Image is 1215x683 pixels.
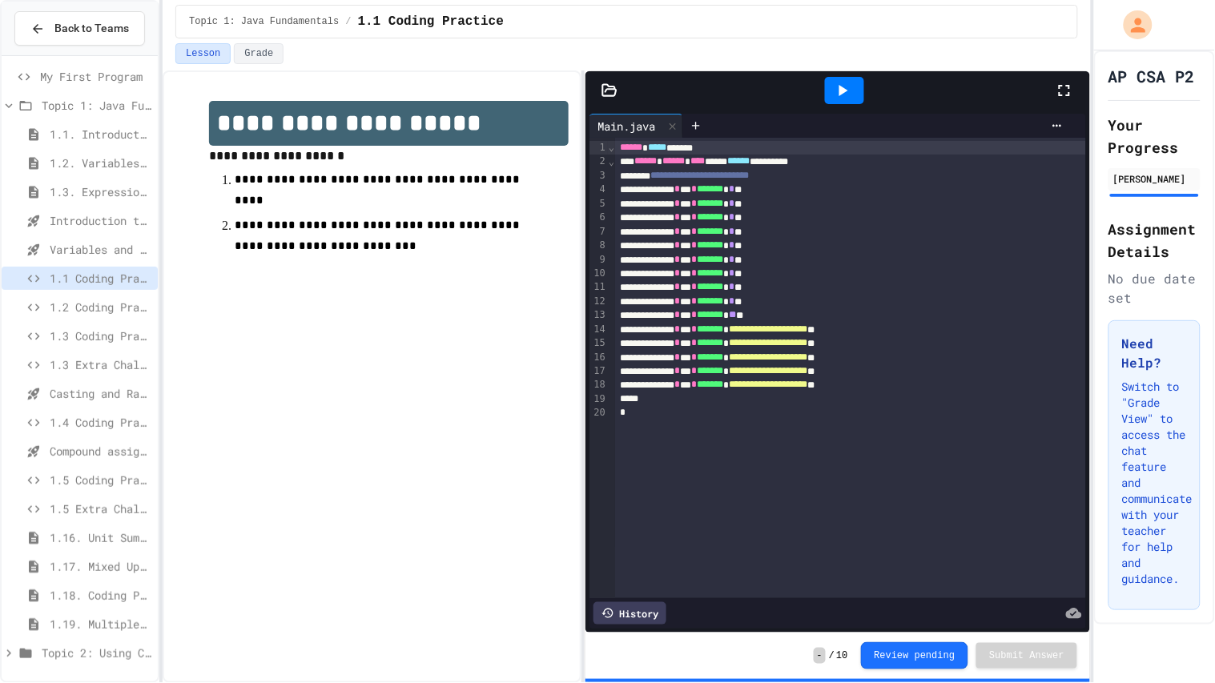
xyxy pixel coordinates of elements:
button: Submit Answer [976,643,1077,669]
span: Fold line [608,142,615,153]
p: Switch to "Grade View" to access the chat feature and communicate with your teacher for help and ... [1122,379,1187,587]
div: 4 [589,183,607,196]
span: 1.18. Coding Practice 1a (1.1-1.6) [50,587,151,604]
div: History [593,602,666,625]
div: 13 [589,308,607,322]
span: 1.1 Coding Practice [50,270,151,287]
span: 1.3 Coding Practice [50,327,151,344]
span: 1.19. Multiple Choice Exercises for Unit 1a (1.1-1.6) [50,616,151,633]
button: Lesson [175,43,231,64]
div: Main.java [589,118,663,135]
div: 5 [589,197,607,211]
span: Topic 1: Java Fundamentals [42,97,151,114]
span: 1.5 Coding Practice [50,472,151,488]
div: 3 [589,169,607,183]
div: 2 [589,155,607,168]
span: Fold line [608,156,615,167]
span: Introduction to Algorithms, Programming, and Compilers [50,212,151,229]
span: 1.1. Introduction to Algorithms, Programming, and Compilers [50,126,151,143]
span: Variables and Data Types - Quiz [50,241,151,258]
span: Topic 2: Using Classes [42,645,151,661]
span: - [814,648,826,664]
div: 18 [589,378,607,392]
button: Review pending [861,642,969,669]
div: 10 [589,267,607,280]
div: 14 [589,323,607,336]
h3: Need Help? [1122,334,1187,372]
div: 1 [589,141,607,155]
span: 1.16. Unit Summary 1a (1.1-1.6) [50,529,151,546]
button: Grade [234,43,284,64]
div: 16 [589,351,607,364]
div: 11 [589,280,607,294]
span: Casting and Ranges of variables - Quiz [50,385,151,402]
span: 1.17. Mixed Up Code Practice 1.1-1.6 [50,558,151,575]
div: 19 [589,392,607,406]
span: / [829,649,835,662]
div: 9 [589,253,607,267]
div: [PERSON_NAME] [1113,171,1196,186]
span: 1.5 Extra Challenge Problem [50,500,151,517]
span: 1.2 Coding Practice [50,299,151,315]
span: 1.2. Variables and Data Types [50,155,151,171]
span: Back to Teams [54,20,129,37]
div: My Account [1107,6,1157,43]
div: 17 [589,364,607,378]
div: No due date set [1108,269,1201,307]
span: Submit Answer [989,649,1064,662]
button: Back to Teams [14,11,145,46]
span: 10 [836,649,847,662]
div: Main.java [589,114,683,138]
h2: Assignment Details [1108,218,1201,263]
span: 1.1 Coding Practice [358,12,504,31]
span: Compound assignment operators - Quiz [50,443,151,460]
span: 1.4 Coding Practice [50,414,151,431]
div: 6 [589,211,607,224]
span: Topic 1: Java Fundamentals [189,15,339,28]
span: My First Program [40,68,151,85]
h2: Your Progress [1108,114,1201,159]
span: 1.3 Extra Challenge Problem [50,356,151,373]
div: 7 [589,225,607,239]
span: / [345,15,351,28]
div: 8 [589,239,607,252]
div: 12 [589,295,607,308]
span: 1.3. Expressions and Output [New] [50,183,151,200]
div: 20 [589,406,607,420]
div: 15 [589,336,607,350]
h1: AP CSA P2 [1108,65,1195,87]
